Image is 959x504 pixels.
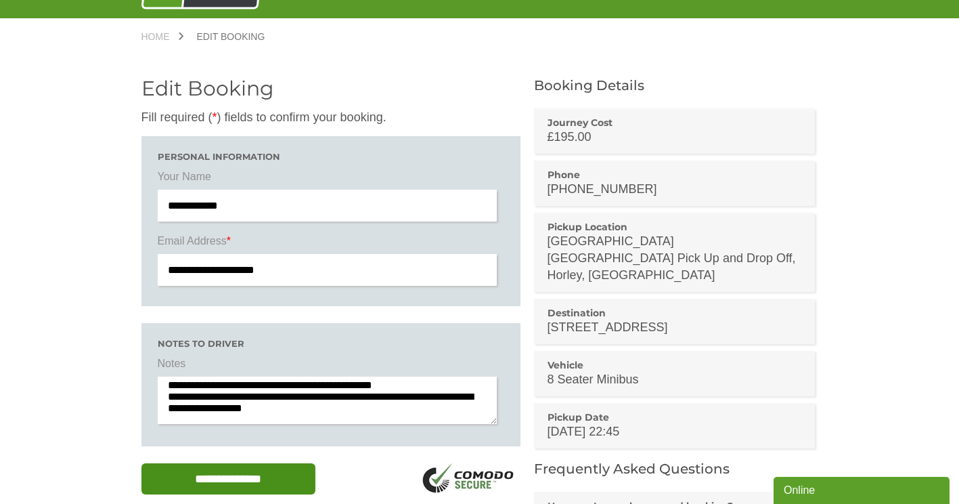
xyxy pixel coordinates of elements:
[158,356,504,377] label: Notes
[548,233,802,284] p: [GEOGRAPHIC_DATA] [GEOGRAPHIC_DATA] Pick Up and Drop Off, Horley, [GEOGRAPHIC_DATA]
[548,221,802,233] h3: Pickup Location
[141,79,520,99] h2: Edit Booking
[548,181,802,198] p: [PHONE_NUMBER]
[774,474,952,504] iframe: chat widget
[158,234,504,254] label: Email Address
[418,463,520,497] img: SSL Logo
[183,32,279,41] a: Edit Booking
[548,359,802,371] h3: Vehicle
[548,169,802,181] h3: Phone
[548,319,802,336] p: [STREET_ADDRESS]
[534,462,818,476] h2: Frequently Asked Questions
[548,411,802,423] h3: Pickup Date
[548,423,802,440] p: [DATE] 22:45
[548,129,802,146] p: £195.00
[158,152,504,161] h3: Personal Information
[548,117,802,129] h3: Journey Cost
[158,169,504,190] label: Your Name
[141,32,183,41] a: Home
[548,371,802,388] p: 8 Seater Minibus
[548,307,802,319] h3: Destination
[141,109,520,126] p: Fill required ( ) fields to confirm your booking.
[158,339,504,348] h3: Notes to driver
[534,79,818,92] h2: Booking Details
